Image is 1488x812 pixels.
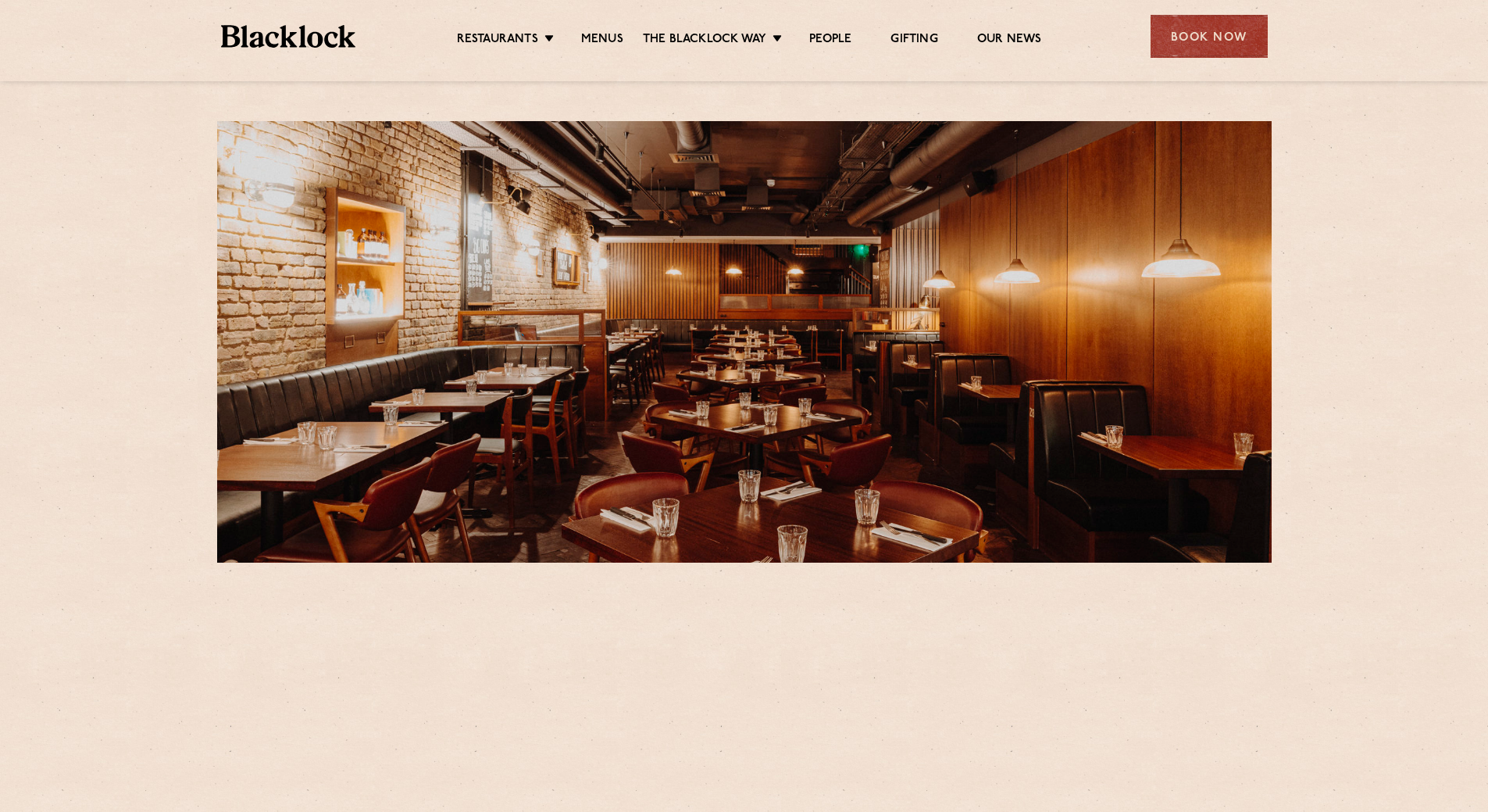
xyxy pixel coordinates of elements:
div: Book Now [1151,15,1268,58]
a: Restaurants [457,32,538,49]
a: Our News [977,32,1042,49]
a: Gifting [890,32,937,49]
img: BL_Textured_Logo-footer-cropped.svg [221,25,356,48]
a: The Blacklock Way [643,32,766,49]
a: People [809,32,851,49]
a: Menus [581,32,623,49]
